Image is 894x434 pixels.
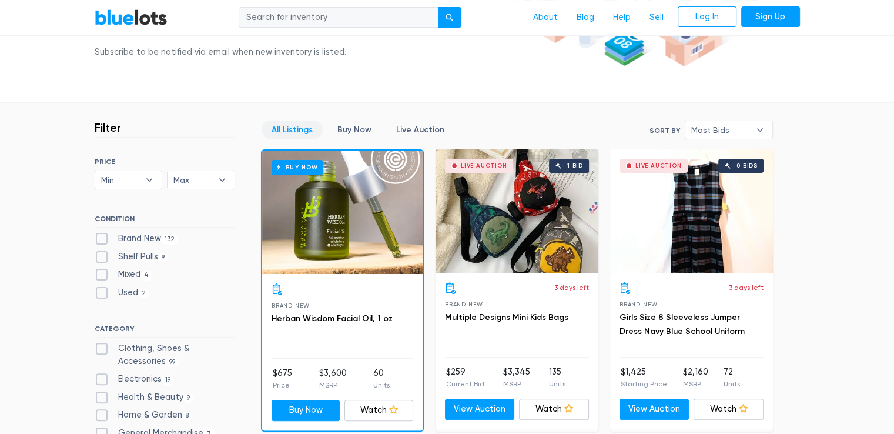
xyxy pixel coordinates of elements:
[549,379,565,389] p: Units
[729,282,764,293] p: 3 days left
[161,235,179,244] span: 132
[445,399,515,420] a: View Auction
[95,232,179,245] label: Brand New
[319,367,346,390] li: $3,600
[446,379,484,389] p: Current Bid
[620,312,745,336] a: Girls Size 8 Sleeveless Jumper Dress Navy Blue School Uniform
[138,289,150,298] span: 2
[694,399,764,420] a: Watch
[620,301,658,308] span: Brand New
[682,366,708,389] li: $2,160
[95,9,168,26] a: BlueLots
[344,400,413,421] a: Watch
[272,302,310,309] span: Brand New
[604,6,640,29] a: Help
[649,125,680,136] label: Sort By
[621,366,667,389] li: $1,425
[183,393,194,403] span: 9
[272,400,340,421] a: Buy Now
[567,163,583,169] div: 1 bid
[724,379,740,389] p: Units
[445,301,483,308] span: Brand New
[262,121,323,139] a: All Listings
[724,366,740,389] li: 72
[95,325,235,338] h6: CATEGORY
[327,121,381,139] a: Buy Now
[95,215,235,228] h6: CONDITION
[373,380,390,390] p: Units
[621,379,667,389] p: Starting Price
[461,163,507,169] div: Live Auction
[741,6,800,28] a: Sign Up
[273,367,292,390] li: $675
[137,171,162,189] b: ▾
[173,171,212,189] span: Max
[166,358,179,367] span: 99
[95,268,153,281] label: Mixed
[567,6,604,29] a: Blog
[95,409,193,422] label: Home & Garden
[210,171,235,189] b: ▾
[446,366,484,389] li: $259
[519,399,589,420] a: Watch
[95,121,121,135] h3: Filter
[239,7,438,28] input: Search for inventory
[158,253,169,262] span: 9
[640,6,673,29] a: Sell
[140,271,153,281] span: 4
[272,313,393,323] a: Herban Wisdom Facial Oil, 1 oz
[95,342,235,368] label: Clothing, Shoes & Accessories
[748,121,772,139] b: ▾
[262,151,423,274] a: Buy Now
[95,286,150,299] label: Used
[95,46,350,59] div: Subscribe to be notified via email when new inventory is listed.
[678,6,736,28] a: Log In
[503,379,530,389] p: MSRP
[503,366,530,389] li: $3,345
[95,391,194,404] label: Health & Beauty
[319,380,346,390] p: MSRP
[554,282,589,293] p: 3 days left
[524,6,567,29] a: About
[182,412,193,421] span: 8
[635,163,682,169] div: Live Auction
[445,312,568,322] a: Multiple Designs Mini Kids Bags
[691,121,750,139] span: Most Bids
[436,149,598,273] a: Live Auction 1 bid
[272,160,323,175] h6: Buy Now
[273,380,292,390] p: Price
[620,399,689,420] a: View Auction
[682,379,708,389] p: MSRP
[95,373,175,386] label: Electronics
[373,367,390,390] li: 60
[101,171,140,189] span: Min
[162,375,175,385] span: 19
[549,366,565,389] li: 135
[95,158,235,166] h6: PRICE
[386,121,454,139] a: Live Auction
[736,163,758,169] div: 0 bids
[95,251,169,263] label: Shelf Pulls
[610,149,773,273] a: Live Auction 0 bids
